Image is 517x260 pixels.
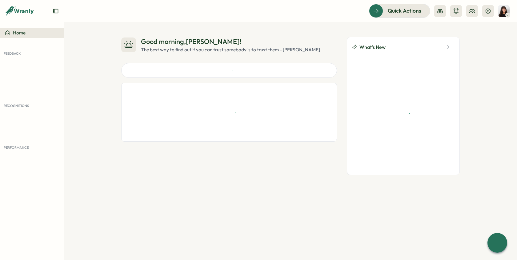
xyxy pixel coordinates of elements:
[53,8,59,14] button: Expand sidebar
[369,4,430,18] button: Quick Actions
[13,30,26,36] span: Home
[141,37,320,46] div: Good morning , [PERSON_NAME] !
[388,7,421,15] span: Quick Actions
[498,5,510,17] img: Kelly Rosa
[141,46,320,53] div: The best way to find out if you can trust somebody is to trust them - [PERSON_NAME]
[359,43,386,51] span: What's New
